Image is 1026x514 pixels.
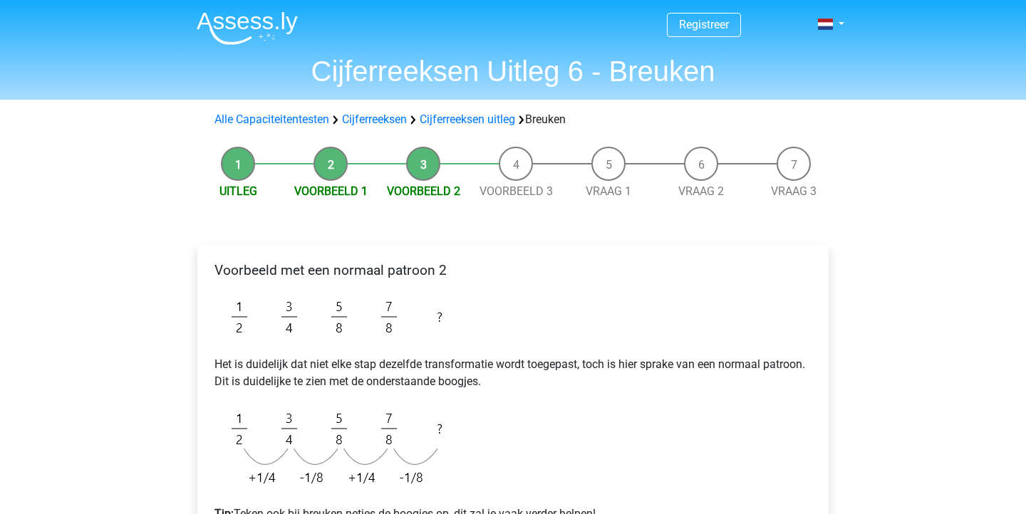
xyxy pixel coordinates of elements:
[342,112,407,126] a: Cijferreeksen
[185,54,841,88] h1: Cijferreeksen Uitleg 6 - Breuken
[679,18,729,31] a: Registreer
[586,184,631,198] a: Vraag 1
[219,184,257,198] a: Uitleg
[214,290,465,345] img: Fractions_example_2.png
[214,262,812,278] h4: Voorbeeld met een normaal patroon 2
[209,111,817,128] div: Breuken
[480,184,553,198] a: Voorbeeld 3
[420,112,515,126] a: Cijferreeksen uitleg
[294,184,368,198] a: Voorbeeld 1
[678,184,724,198] a: Vraag 2
[771,184,817,198] a: Vraag 3
[387,184,460,198] a: Voorbeeld 2
[214,402,465,494] img: Fractions_example_2_1.png
[214,356,812,390] p: Het is duidelijk dat niet elke stap dezelfde transformatie wordt toegepast, toch is hier sprake v...
[214,112,329,126] a: Alle Capaciteitentesten
[197,11,298,45] img: Assessly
